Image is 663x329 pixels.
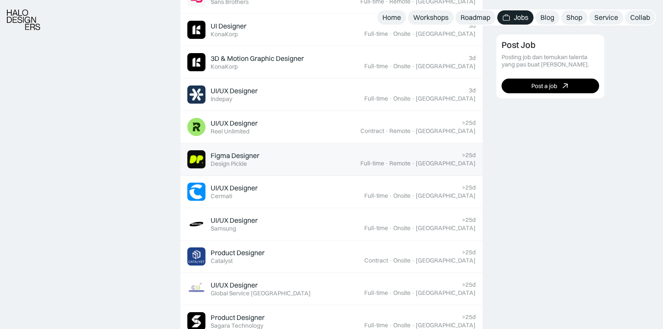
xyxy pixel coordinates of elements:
[389,160,410,167] div: Remote
[211,128,249,135] div: Reel Unlimited
[416,289,476,297] div: [GEOGRAPHIC_DATA]
[180,273,483,305] a: Job ImageUI/UX DesignerGlobal Service [GEOGRAPHIC_DATA]>25dFull-time·Onsite·[GEOGRAPHIC_DATA]
[180,14,483,46] a: Job ImageUI DesignerKonaKorp3dFull-time·Onsite·[GEOGRAPHIC_DATA]
[211,119,258,128] div: UI/UX Designer
[462,249,476,256] div: >25d
[211,225,236,232] div: Samsung
[469,54,476,62] div: 3d
[411,30,415,38] div: ·
[180,176,483,208] a: Job ImageUI/UX DesignerCermati>25dFull-time·Onsite·[GEOGRAPHIC_DATA]
[389,95,392,102] div: ·
[462,281,476,288] div: >25d
[377,10,406,25] a: Home
[393,95,410,102] div: Onsite
[411,322,415,329] div: ·
[187,280,205,298] img: Job Image
[180,143,483,176] a: Job ImageFigma DesignerDesign Pickle>25dFull-time·Remote·[GEOGRAPHIC_DATA]
[630,13,650,22] div: Collab
[187,247,205,266] img: Job Image
[535,10,559,25] a: Blog
[211,216,258,225] div: UI/UX Designer
[211,248,265,257] div: Product Designer
[462,216,476,224] div: >25d
[389,192,392,199] div: ·
[382,13,401,22] div: Home
[411,289,415,297] div: ·
[416,127,476,135] div: [GEOGRAPHIC_DATA]
[187,150,205,168] img: Job Image
[360,127,384,135] div: Contract
[211,95,232,103] div: Indepay
[589,10,623,25] a: Service
[416,225,476,232] div: [GEOGRAPHIC_DATA]
[502,40,536,50] div: Post Job
[211,151,259,160] div: Figma Designer
[364,225,388,232] div: Full-time
[187,118,205,136] img: Job Image
[211,257,233,265] div: Catalyst
[416,322,476,329] div: [GEOGRAPHIC_DATA]
[561,10,587,25] a: Shop
[416,160,476,167] div: [GEOGRAPHIC_DATA]
[393,257,410,264] div: Onsite
[594,13,618,22] div: Service
[497,10,534,25] a: Jobs
[514,13,528,22] div: Jobs
[364,95,388,102] div: Full-time
[364,63,388,70] div: Full-time
[416,257,476,264] div: [GEOGRAPHIC_DATA]
[180,208,483,240] a: Job ImageUI/UX DesignerSamsung>25dFull-time·Onsite·[GEOGRAPHIC_DATA]
[462,313,476,321] div: >25d
[360,160,384,167] div: Full-time
[187,183,205,201] img: Job Image
[211,63,238,70] div: KonaKorp
[187,85,205,104] img: Job Image
[416,30,476,38] div: [GEOGRAPHIC_DATA]
[408,10,454,25] a: Workshops
[364,257,388,264] div: Contract
[389,63,392,70] div: ·
[469,22,476,29] div: 3d
[393,225,410,232] div: Onsite
[502,79,599,93] a: Post a job
[211,31,238,38] div: KonaKorp
[566,13,582,22] div: Shop
[411,192,415,199] div: ·
[411,95,415,102] div: ·
[455,10,496,25] a: Roadmap
[211,313,265,322] div: Product Designer
[411,127,415,135] div: ·
[211,54,304,63] div: 3D & Motion Graphic Designer
[416,192,476,199] div: [GEOGRAPHIC_DATA]
[462,184,476,191] div: >25d
[411,257,415,264] div: ·
[461,13,490,22] div: Roadmap
[187,215,205,233] img: Job Image
[180,79,483,111] a: Job ImageUI/UX DesignerIndepay3dFull-time·Onsite·[GEOGRAPHIC_DATA]
[393,192,410,199] div: Onsite
[462,152,476,159] div: >25d
[389,257,392,264] div: ·
[625,10,655,25] a: Collab
[211,290,311,297] div: Global Service [GEOGRAPHIC_DATA]
[211,183,258,193] div: UI/UX Designer
[211,281,258,290] div: UI/UX Designer
[389,30,392,38] div: ·
[389,127,410,135] div: Remote
[211,22,246,31] div: UI Designer
[502,54,599,68] div: Posting job dan temukan talenta yang pas buat [PERSON_NAME].
[393,63,410,70] div: Onsite
[389,322,392,329] div: ·
[211,160,247,168] div: Design Pickle
[364,192,388,199] div: Full-time
[393,289,410,297] div: Onsite
[211,193,232,200] div: Cermati
[393,322,410,329] div: Onsite
[411,160,415,167] div: ·
[180,46,483,79] a: Job Image3D & Motion Graphic DesignerKonaKorp3dFull-time·Onsite·[GEOGRAPHIC_DATA]
[531,82,557,89] div: Post a job
[411,225,415,232] div: ·
[364,322,388,329] div: Full-time
[364,30,388,38] div: Full-time
[187,53,205,71] img: Job Image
